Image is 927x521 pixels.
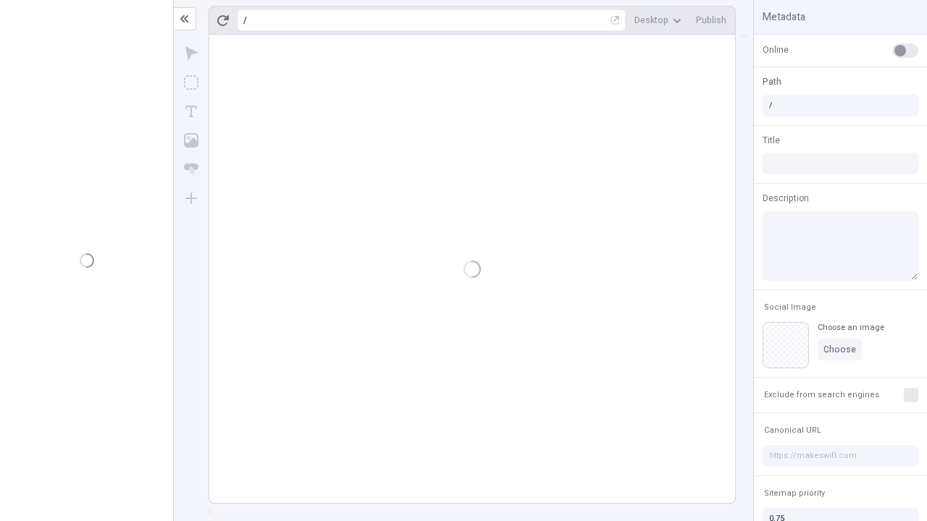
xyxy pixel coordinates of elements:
[690,9,732,31] button: Publish
[696,14,726,26] span: Publish
[243,14,247,26] div: /
[823,344,856,355] span: Choose
[764,488,825,499] span: Sitemap priority
[763,134,780,147] span: Title
[178,127,204,153] button: Image
[761,422,824,439] button: Canonical URL
[178,156,204,182] button: Button
[763,43,789,56] span: Online
[178,98,204,124] button: Text
[634,14,668,26] span: Desktop
[761,386,882,404] button: Exclude from search engines
[178,69,204,96] button: Box
[763,192,809,205] span: Description
[761,299,819,316] button: Social Image
[629,9,687,31] button: Desktop
[764,302,816,313] span: Social Image
[761,485,828,502] button: Sitemap priority
[818,322,884,333] div: Choose an image
[763,445,918,467] input: https://makeswift.com
[818,339,862,360] button: Choose
[764,425,821,436] span: Canonical URL
[764,389,879,400] span: Exclude from search engines
[763,75,781,88] span: Path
